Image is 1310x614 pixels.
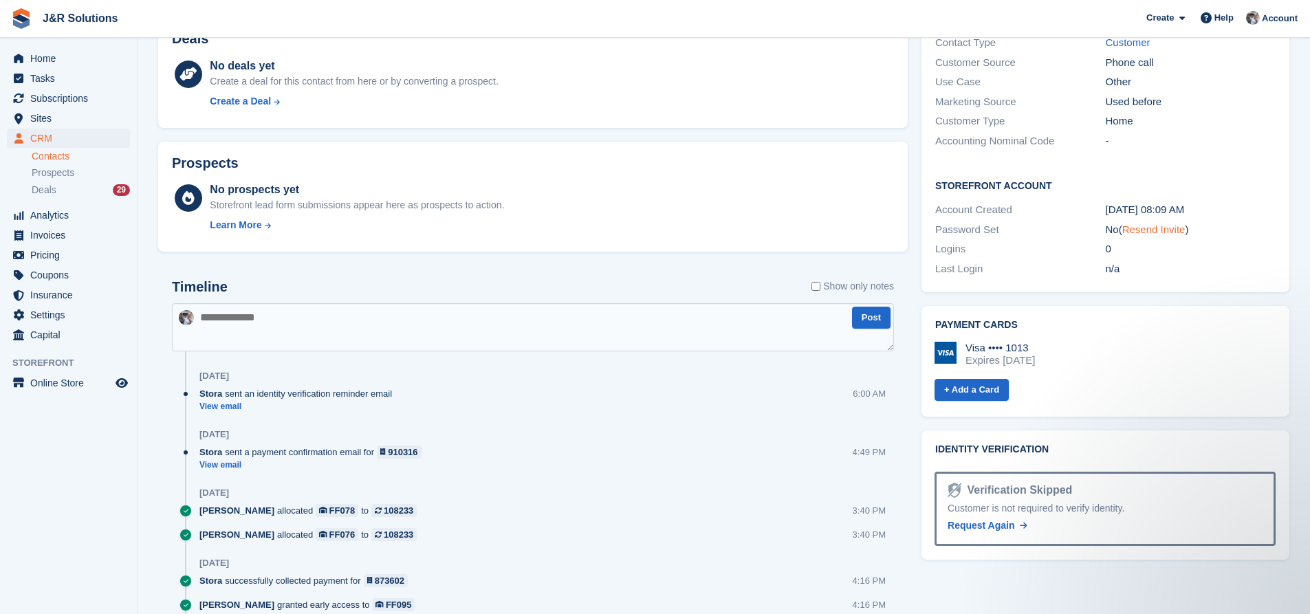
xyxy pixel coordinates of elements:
[199,371,229,382] div: [DATE]
[1262,12,1298,25] span: Account
[948,520,1015,531] span: Request Again
[12,356,137,370] span: Storefront
[948,501,1263,516] div: Customer is not required to verify identity.
[30,89,113,108] span: Subscriptions
[199,446,428,459] div: sent a payment confirmation email for
[1246,11,1260,25] img: Steve Revell
[30,226,113,245] span: Invoices
[32,184,56,197] span: Deals
[935,55,1105,71] div: Customer Source
[811,279,820,294] input: Show only notes
[935,342,957,364] img: Visa Logo
[948,483,961,498] img: Identity Verification Ready
[329,528,356,541] div: FF076
[811,279,894,294] label: Show only notes
[375,574,404,587] div: 873602
[199,528,424,541] div: allocated to
[371,504,417,517] a: 108233
[30,69,113,88] span: Tasks
[1122,223,1186,235] a: Resend Invite
[935,202,1105,218] div: Account Created
[965,354,1035,366] div: Expires [DATE]
[7,109,130,128] a: menu
[7,206,130,225] a: menu
[30,325,113,344] span: Capital
[179,310,194,325] img: Steve Revell
[32,166,74,179] span: Prospects
[199,429,229,440] div: [DATE]
[199,504,274,517] span: [PERSON_NAME]
[30,129,113,148] span: CRM
[935,113,1105,129] div: Customer Type
[113,184,130,196] div: 29
[32,183,130,197] a: Deals 29
[935,444,1276,455] h2: Identity verification
[30,245,113,265] span: Pricing
[210,218,504,232] a: Learn More
[1106,222,1276,238] div: No
[11,8,32,29] img: stora-icon-8386f47178a22dfd0bd8f6a31ec36ba5ce8667c1dd55bd0f319d3a0aa187defe.svg
[371,528,417,541] a: 108233
[1106,241,1276,257] div: 0
[30,49,113,68] span: Home
[1106,94,1276,110] div: Used before
[199,598,274,611] span: [PERSON_NAME]
[210,74,498,89] div: Create a deal for this contact from here or by converting a prospect.
[172,279,228,295] h2: Timeline
[965,342,1035,354] div: Visa •••• 1013
[935,379,1009,402] a: + Add a Card
[7,373,130,393] a: menu
[199,401,399,413] a: View email
[853,446,886,459] div: 4:49 PM
[1106,133,1276,149] div: -
[7,245,130,265] a: menu
[316,504,358,517] a: FF078
[7,49,130,68] a: menu
[1146,11,1174,25] span: Create
[210,182,504,198] div: No prospects yet
[199,574,222,587] span: Stora
[1214,11,1234,25] span: Help
[172,31,208,47] h2: Deals
[935,178,1276,192] h2: Storefront Account
[113,375,130,391] a: Preview store
[210,58,498,74] div: No deals yet
[30,373,113,393] span: Online Store
[935,74,1105,90] div: Use Case
[935,222,1105,238] div: Password Set
[384,504,413,517] div: 108233
[935,320,1276,331] h2: Payment cards
[1106,261,1276,277] div: n/a
[30,305,113,325] span: Settings
[32,150,130,163] a: Contacts
[853,504,886,517] div: 3:40 PM
[199,558,229,569] div: [DATE]
[316,528,358,541] a: FF076
[199,387,399,400] div: sent an identity verification reminder email
[853,528,886,541] div: 3:40 PM
[199,598,422,611] div: granted early access to
[210,198,504,212] div: Storefront lead form submissions appear here as prospects to action.
[210,218,261,232] div: Learn More
[377,446,422,459] a: 910316
[30,285,113,305] span: Insurance
[384,528,413,541] div: 108233
[364,574,408,587] a: 873602
[199,459,428,471] a: View email
[7,285,130,305] a: menu
[199,387,222,400] span: Stora
[7,226,130,245] a: menu
[1106,55,1276,71] div: Phone call
[1119,223,1189,235] span: ( )
[199,528,274,541] span: [PERSON_NAME]
[7,265,130,285] a: menu
[388,446,417,459] div: 910316
[948,518,1027,533] a: Request Again
[7,129,130,148] a: menu
[961,482,1072,498] div: Verification Skipped
[853,574,886,587] div: 4:16 PM
[210,94,498,109] a: Create a Deal
[1106,113,1276,129] div: Home
[1106,74,1276,90] div: Other
[32,166,130,180] a: Prospects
